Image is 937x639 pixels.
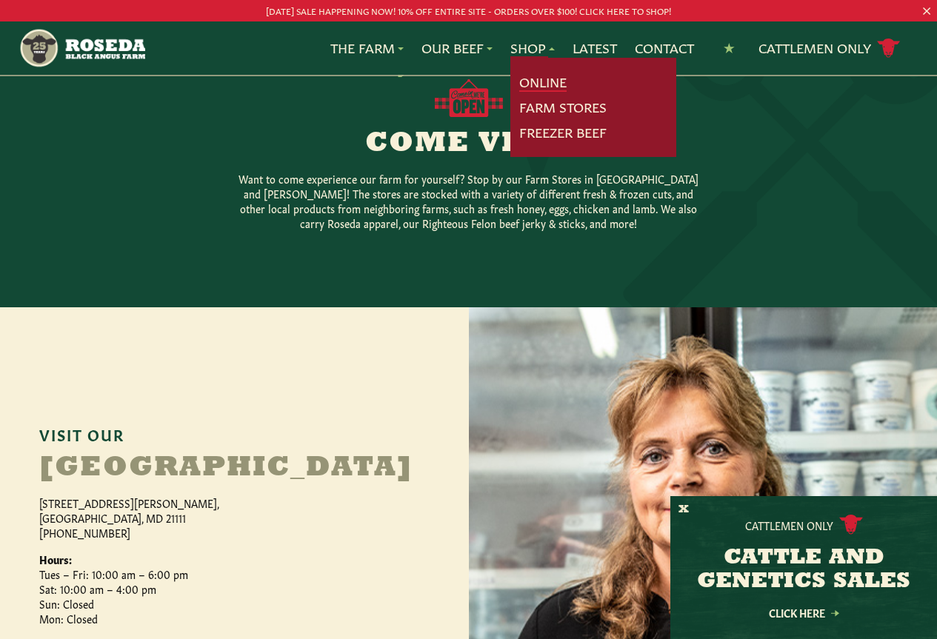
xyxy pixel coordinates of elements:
strong: Hours: [39,552,72,566]
a: Latest [573,39,617,58]
a: Shop [510,39,555,58]
a: Freezer Beef [519,123,607,142]
span: H [404,56,420,76]
a: Our Beef [421,39,493,58]
p: Want to come experience our farm for yourself? Stop by our Farm Stores in [GEOGRAPHIC_DATA] and [... [232,171,706,230]
nav: Main Navigation [19,21,918,75]
p: [STREET_ADDRESS][PERSON_NAME], [GEOGRAPHIC_DATA], MD 21111 [PHONE_NUMBER] [39,495,350,540]
a: Click Here [737,608,870,618]
span: S [393,60,407,78]
h2: Come Visit [184,130,753,159]
a: Online [519,73,567,92]
button: X [678,502,689,518]
a: Contact [635,39,694,58]
a: Cattlemen Only [758,36,901,61]
p: [DATE] SALE HAPPENING NOW! 10% OFF ENTIRE SITE - ORDERS OVER $100! CLICK HERE TO SHOP! [47,3,890,19]
p: Cattlemen Only [745,518,833,532]
a: The Farm [330,39,404,58]
img: https://roseda.com/wp-content/uploads/2021/05/roseda-25-header.png [19,27,145,69]
h3: CATTLE AND GENETICS SALES [689,546,918,594]
img: cattle-icon.svg [839,515,863,535]
h2: [GEOGRAPHIC_DATA] [39,454,410,484]
a: Farm Stores [519,98,607,117]
h6: Visit Our [39,426,430,442]
p: Tues – Fri: 10:00 am – 6:00 pm Sat: 10:00 am – 4:00 pm Sun: Closed Mon: Closed [39,552,350,626]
